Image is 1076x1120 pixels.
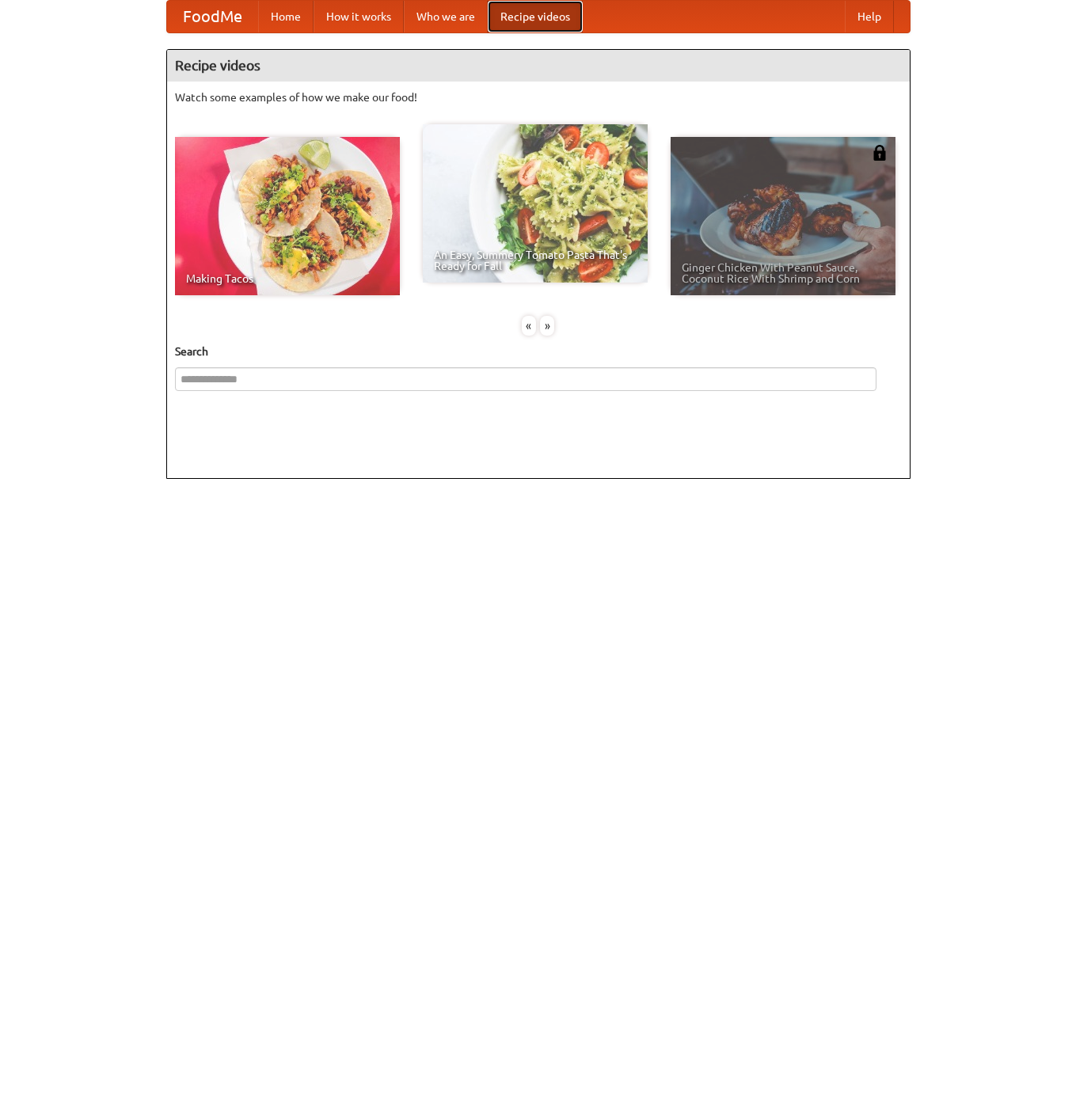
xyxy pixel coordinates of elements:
div: » [540,316,554,336]
a: Help [845,1,894,32]
a: FoodMe [167,1,258,32]
h4: Recipe videos [167,50,910,82]
div: « [522,316,536,336]
span: An Easy, Summery Tomato Pasta That's Ready for Fall [434,249,637,271]
a: An Easy, Summery Tomato Pasta That's Ready for Fall [423,124,648,283]
img: 483408.png [872,145,888,161]
a: Recipe videos [488,1,583,32]
a: How it works [314,1,404,32]
h5: Search [175,344,902,359]
a: Home [258,1,314,32]
a: Who we are [404,1,488,32]
p: Watch some examples of how we make our food! [175,89,902,105]
span: Making Tacos [186,273,389,284]
a: Making Tacos [175,137,400,295]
